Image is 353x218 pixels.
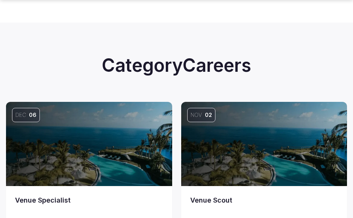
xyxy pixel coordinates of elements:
[6,53,347,78] h2: Category Careers
[190,195,338,216] a: Venue Scout
[191,111,202,119] span: Nov
[15,195,163,216] a: Venue Specialist
[6,102,172,186] img: Venue Specialist
[15,111,26,119] span: Dec
[181,102,347,186] a: Nov02
[6,102,172,186] a: Dec06
[205,111,212,119] span: 02
[181,102,347,186] img: Venue Scout
[29,111,36,119] span: 06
